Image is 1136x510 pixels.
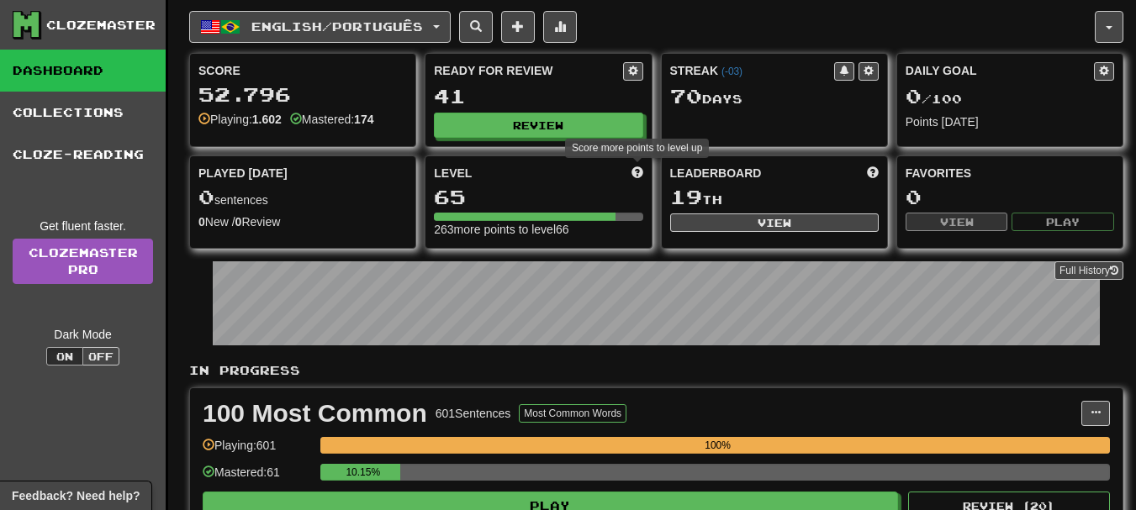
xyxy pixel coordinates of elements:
button: View [670,213,879,232]
span: This week in points, UTC [867,165,879,181]
span: 70 [670,84,702,108]
div: 10.15% [325,464,400,481]
button: Review [434,113,642,138]
div: Day s [670,86,879,108]
a: (-03) [721,66,742,77]
div: th [670,187,879,208]
div: 65 [434,187,642,208]
button: Full History [1054,261,1123,280]
div: 0 [906,187,1114,208]
button: Add sentence to collection [501,11,535,43]
span: / 100 [906,92,962,106]
p: In Progress [189,362,1123,379]
strong: 0 [198,215,205,229]
div: Mastered: 61 [203,464,312,492]
div: 52.796 [198,84,407,105]
div: New / Review [198,213,407,230]
div: Playing: [198,111,282,128]
button: Search sentences [459,11,493,43]
div: 41 [434,86,642,107]
button: English/Português [189,11,451,43]
div: Mastered: [290,111,374,128]
strong: 174 [354,113,373,126]
div: Playing: 601 [203,437,312,465]
button: On [46,347,83,365]
strong: 1.602 [252,113,282,126]
button: Play [1012,213,1114,231]
span: English / Português [251,19,423,34]
span: 0 [198,185,214,208]
div: Ready for Review [434,62,622,79]
span: 0 [906,84,922,108]
button: Off [82,347,119,365]
button: More stats [543,11,577,43]
div: Favorites [906,165,1114,181]
strong: 0 [235,215,242,229]
div: Dark Mode [13,326,153,343]
div: Streak [670,62,834,79]
div: 100 Most Common [203,401,427,426]
div: Daily Goal [906,62,1094,81]
div: Score [198,62,407,79]
a: ClozemasterPro [13,239,153,284]
div: Points [DATE] [906,113,1114,130]
span: Leaderboard [670,165,762,181]
div: Score more points to level up [565,139,709,158]
span: 19 [670,185,702,208]
button: View [906,213,1008,231]
span: Level [434,165,472,181]
div: Get fluent faster. [13,218,153,234]
div: 263 more points to level 66 [434,221,642,238]
div: Clozemaster [46,17,156,34]
div: 601 Sentences [436,405,511,422]
span: Played [DATE] [198,165,288,181]
button: Most Common Words [519,404,626,423]
div: sentences [198,187,407,208]
div: 100% [325,437,1110,454]
span: Open feedback widget [12,487,140,504]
